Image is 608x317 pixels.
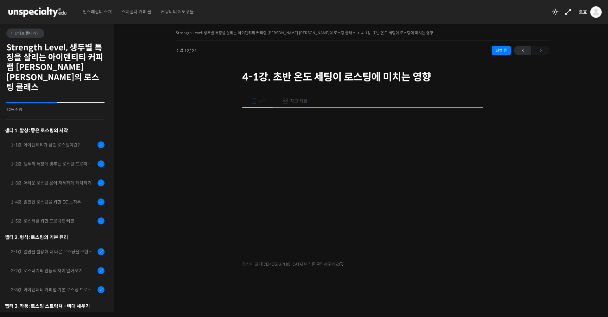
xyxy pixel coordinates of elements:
span: 참고 자료 [290,98,307,104]
div: 1-2강. 생두의 특징에 맞추는 로스팅 프로파일 'Stength Level' [11,160,96,167]
div: 챕터 3. 작풍: 로스팅 스트럭쳐 - 뼈대 세우기 [5,302,104,310]
a: Strength Level, 생두별 특징을 살리는 아이덴티티 커피랩 [PERSON_NAME] [PERSON_NAME]의 로스팅 클래스 [176,30,356,35]
div: 2-1강. 열원을 활용해 더 나은 로스팅을 구현하는 방법 [11,248,96,255]
span: 수업 [259,98,267,104]
span: ← [514,46,531,55]
div: 2-3강. 아이덴티티 커피랩 기본 로스팅 프로파일 세팅 [11,286,96,293]
a: 4-1강. 초반 온도 세팅이 로스팅에 미치는 영향 [361,30,433,35]
div: 진행 중 [492,46,511,55]
div: 1-1강. 아이덴티티가 담긴 로스팅이란? [11,141,96,148]
div: 1-3강. 어려운 로스팅 용어 자세하게 해석하기 [11,179,96,186]
a: ←이전 [514,46,531,55]
div: 챕터 2. 형식: 로스팅의 기본 원리 [5,233,104,242]
span: 수업 12 [176,49,197,53]
h1: 4-1강. 초반 온도 세팅이 로스팅에 미치는 영향 [242,71,483,83]
div: 1-4강. 일관된 로스팅을 위한 QC 노하우 [11,198,96,205]
span: 영상이 끊기[DEMOGRAPHIC_DATA] 여기를 클릭해주세요 [242,262,343,267]
div: 52% 진행 [6,108,104,112]
div: 1-5강. 로스터를 위한 프로덕트 커핑 [11,217,96,224]
a: 강의로 돌아가기 [6,29,44,38]
span: / 21 [189,48,197,53]
span: 로흐 [579,9,587,15]
div: 2-2강. 로스터기의 관능적 차이 알아보기 [11,267,96,274]
h2: Strength Level, 생두별 특징을 살리는 아이덴티티 커피랩 [PERSON_NAME] [PERSON_NAME]의 로스팅 클래스 [6,43,104,92]
span: 강의로 돌아가기 [9,31,40,36]
h3: 챕터 1. 발상: 좋은 로스팅의 시작 [5,126,104,135]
